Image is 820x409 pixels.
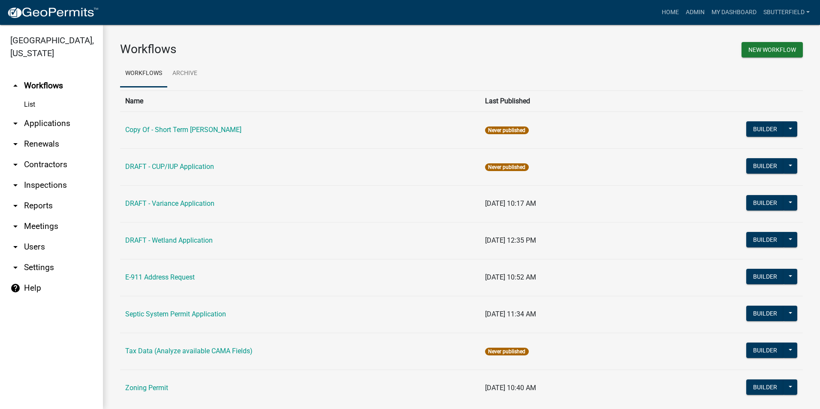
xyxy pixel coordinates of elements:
[485,384,536,392] span: [DATE] 10:40 AM
[120,42,455,57] h3: Workflows
[120,90,480,111] th: Name
[125,126,241,134] a: Copy Of - Short Term [PERSON_NAME]
[10,221,21,232] i: arrow_drop_down
[10,139,21,149] i: arrow_drop_down
[10,262,21,273] i: arrow_drop_down
[708,4,760,21] a: My Dashboard
[10,159,21,170] i: arrow_drop_down
[760,4,813,21] a: Sbutterfield
[746,121,784,137] button: Builder
[480,90,640,111] th: Last Published
[10,283,21,293] i: help
[10,180,21,190] i: arrow_drop_down
[125,273,195,281] a: E-911 Address Request
[125,347,253,355] a: Tax Data (Analyze available CAMA Fields)
[10,118,21,129] i: arrow_drop_down
[125,162,214,171] a: DRAFT - CUP/IUP Application
[746,343,784,358] button: Builder
[485,236,536,244] span: [DATE] 12:35 PM
[485,348,528,355] span: Never published
[746,269,784,284] button: Builder
[485,126,528,134] span: Never published
[485,310,536,318] span: [DATE] 11:34 AM
[10,201,21,211] i: arrow_drop_down
[746,158,784,174] button: Builder
[10,81,21,91] i: arrow_drop_up
[746,306,784,321] button: Builder
[10,242,21,252] i: arrow_drop_down
[746,232,784,247] button: Builder
[682,4,708,21] a: Admin
[746,195,784,211] button: Builder
[125,384,168,392] a: Zoning Permit
[125,199,214,208] a: DRAFT - Variance Application
[167,60,202,87] a: Archive
[746,379,784,395] button: Builder
[658,4,682,21] a: Home
[120,60,167,87] a: Workflows
[125,236,213,244] a: DRAFT - Wetland Application
[485,199,536,208] span: [DATE] 10:17 AM
[125,310,226,318] a: Septic System Permit Application
[485,273,536,281] span: [DATE] 10:52 AM
[742,42,803,57] button: New Workflow
[485,163,528,171] span: Never published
